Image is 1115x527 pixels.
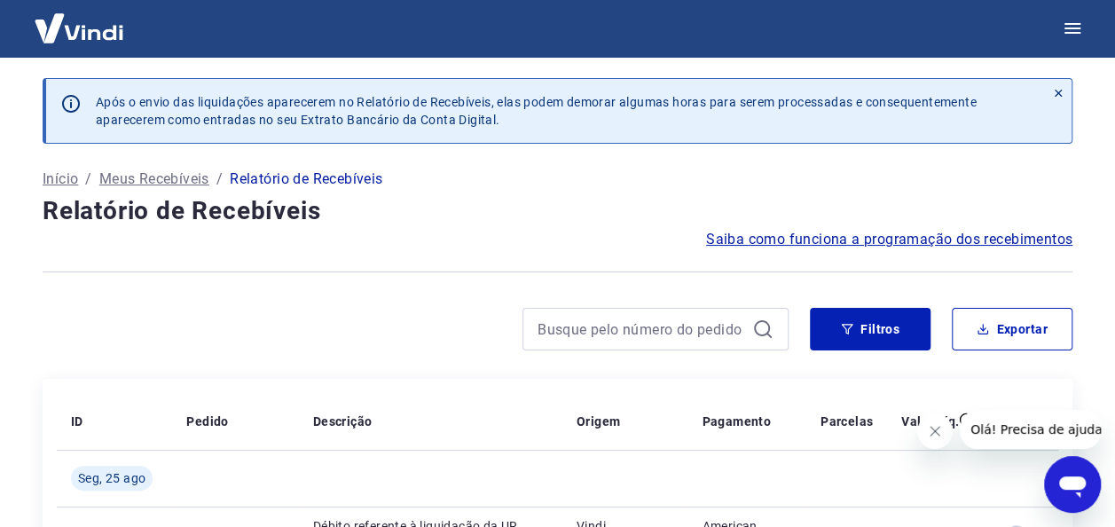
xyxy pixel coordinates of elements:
p: Relatório de Recebíveis [230,169,382,190]
a: Meus Recebíveis [99,169,209,190]
input: Busque pelo número do pedido [538,316,745,342]
p: / [216,169,223,190]
p: / [85,169,91,190]
img: Vindi [21,1,137,55]
iframe: Mensagem da empresa [960,410,1101,449]
span: Olá! Precisa de ajuda? [11,12,149,27]
p: ID [71,413,83,430]
p: Parcelas [821,413,873,430]
iframe: Fechar mensagem [917,413,953,449]
button: Filtros [810,308,930,350]
a: Início [43,169,78,190]
iframe: Botão para abrir a janela de mensagens [1044,456,1101,513]
a: Saiba como funciona a programação dos recebimentos [706,229,1072,250]
h4: Relatório de Recebíveis [43,193,1072,229]
span: Seg, 25 ago [78,469,145,487]
p: Pedido [186,413,228,430]
p: Descrição [313,413,373,430]
p: Pagamento [702,413,771,430]
p: Após o envio das liquidações aparecerem no Relatório de Recebíveis, elas podem demorar algumas ho... [96,93,1031,129]
button: Exportar [952,308,1072,350]
p: Valor Líq. [901,413,959,430]
p: Origem [577,413,620,430]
